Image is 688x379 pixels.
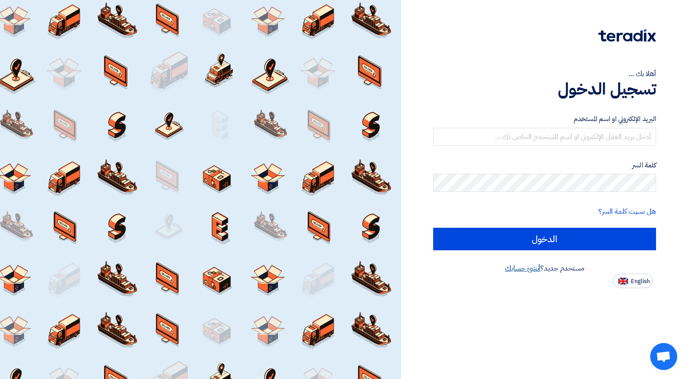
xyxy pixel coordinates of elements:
a: هل نسيت كلمة السر؟ [598,206,656,217]
label: البريد الإلكتروني او اسم المستخدم [433,114,656,124]
input: الدخول [433,228,656,250]
img: en-US.png [618,278,628,284]
button: English [613,274,652,288]
a: أنشئ حسابك [505,263,540,274]
div: مستخدم جديد؟ [433,263,656,274]
span: English [631,278,650,284]
div: Open chat [650,343,677,370]
div: أهلا بك ... [433,68,656,79]
img: Teradix logo [598,29,656,42]
h1: تسجيل الدخول [433,79,656,99]
label: كلمة السر [433,160,656,171]
input: أدخل بريد العمل الإلكتروني او اسم المستخدم الخاص بك ... [433,128,656,146]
